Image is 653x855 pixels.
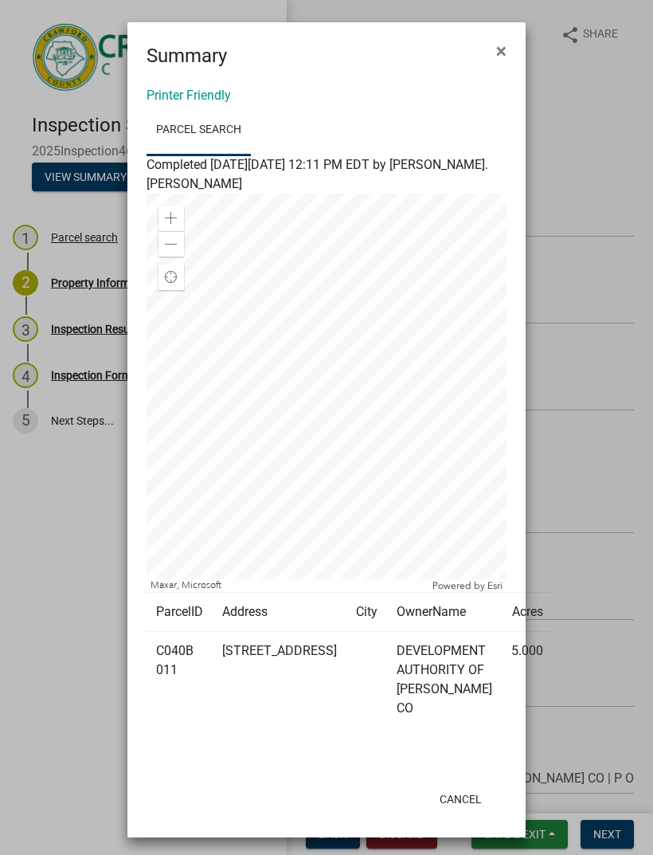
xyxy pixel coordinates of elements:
td: City [346,593,387,632]
a: Printer Friendly [147,88,231,103]
h4: Summary [147,41,227,70]
td: 5.000 [502,632,553,728]
td: C040B 011 [147,632,213,728]
td: OwnerName [387,593,502,632]
a: Parcel search [147,105,251,156]
div: Powered by [428,579,506,592]
td: Acres [502,593,553,632]
td: Address [213,593,346,632]
td: ParcelID [147,593,213,632]
td: DEVELOPMENT AUTHORITY OF [PERSON_NAME] CO [387,632,502,728]
div: Zoom out [158,231,184,257]
a: Esri [487,580,502,591]
button: Close [483,29,519,73]
div: Zoom in [158,206,184,231]
td: [STREET_ADDRESS] [213,632,346,728]
span: Completed [DATE][DATE] 12:11 PM EDT by [PERSON_NAME].[PERSON_NAME] [147,157,488,191]
div: Maxar, Microsoft [147,579,428,592]
button: Cancel [427,785,495,814]
div: Find my location [158,265,184,290]
span: × [496,40,506,62]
